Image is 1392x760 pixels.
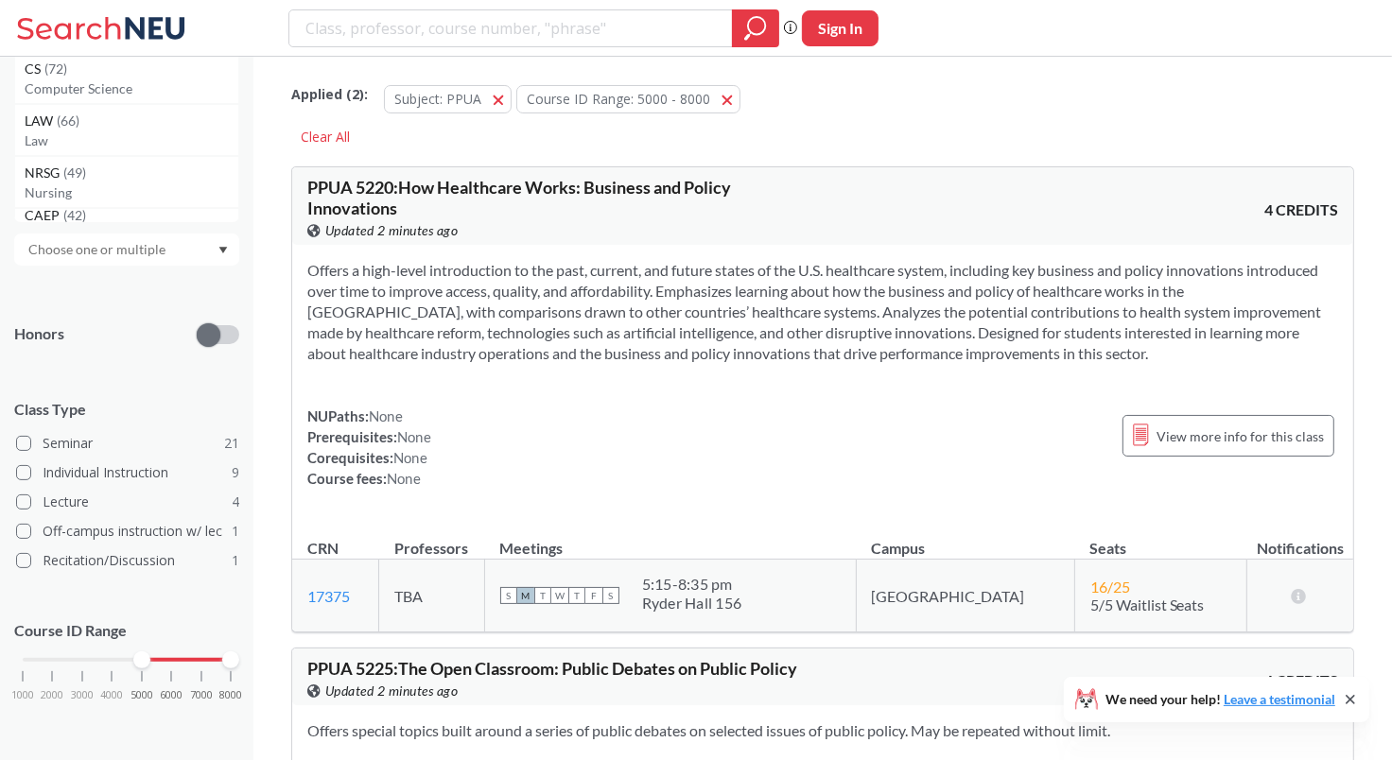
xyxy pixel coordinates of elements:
span: Updated 2 minutes ago [325,220,459,241]
span: None [369,407,403,424]
label: Recitation/Discussion [16,548,239,573]
span: ( 72 ) [44,60,67,77]
span: F [585,587,602,604]
span: S [500,587,517,604]
span: CAEP [25,205,63,226]
span: 4000 [100,690,123,700]
button: Course ID Range: 5000 - 8000 [516,85,740,113]
span: 1000 [11,690,34,700]
span: 4 CREDITS [1264,199,1338,220]
span: 8000 [219,690,242,700]
span: 2000 [41,690,63,700]
p: Law [25,131,238,150]
span: T [534,587,551,604]
span: None [393,449,427,466]
span: ( 49 ) [63,164,86,181]
div: Dropdown arrow [14,233,239,266]
span: 3000 [71,690,94,700]
span: M [517,587,534,604]
span: 1 [232,521,239,542]
div: 5:15 - 8:35 pm [642,575,742,594]
span: Updated 2 minutes ago [325,681,459,701]
th: Campus [856,519,1074,560]
button: Sign In [802,10,879,46]
label: Seminar [16,431,239,456]
span: Applied ( 2 ): [291,84,368,105]
a: Leave a testimonial [1224,691,1335,707]
p: Computer Science [25,79,238,98]
label: Individual Instruction [16,460,239,485]
th: Meetings [484,519,856,560]
p: Course ID Range [14,620,239,642]
span: ( 66 ) [57,112,79,129]
th: Seats [1074,519,1247,560]
span: PPUA 5220 : How Healthcare Works: Business and Policy Innovations [307,177,731,218]
section: Offers special topics built around a series of public debates on selected issues of public policy... [307,720,1338,741]
span: CS [25,59,44,79]
span: 5/5 Waitlist Seats [1090,596,1205,613]
span: 6000 [160,690,183,700]
span: T [568,587,585,604]
input: Choose one or multiple [19,238,178,261]
span: None [397,428,431,445]
button: Subject: PPUA [384,85,512,113]
section: Offers a high-level introduction to the past, current, and future states of the U.S. healthcare s... [307,260,1338,364]
th: Professors [379,519,484,560]
div: magnifying glass [732,9,779,47]
span: 7000 [190,690,213,700]
td: TBA [379,560,484,632]
input: Class, professor, course number, "phrase" [304,12,719,44]
th: Notifications [1247,519,1353,560]
span: We need your help! [1105,693,1335,706]
span: Subject: PPUA [394,90,481,108]
p: Nursing [25,183,238,202]
span: W [551,587,568,604]
span: ( 42 ) [63,207,86,223]
span: Class Type [14,399,239,420]
td: [GEOGRAPHIC_DATA] [856,560,1074,632]
span: 1 [232,550,239,571]
span: 5000 [130,690,153,700]
a: 17375 [307,587,350,605]
span: View more info for this class [1157,424,1324,448]
span: PPUA 5225 : The Open Classroom: Public Debates on Public Policy [307,658,797,679]
span: Course ID Range: 5000 - 8000 [527,90,710,108]
div: Clear All [291,123,359,151]
label: Lecture [16,490,239,514]
span: 4 CREDITS [1264,670,1338,691]
svg: magnifying glass [744,15,767,42]
label: Off-campus instruction w/ lec [16,519,239,544]
div: NUPaths: Prerequisites: Corequisites: Course fees: [307,406,431,489]
span: 9 [232,462,239,483]
div: Ryder Hall 156 [642,594,742,613]
span: NRSG [25,163,63,183]
span: None [387,470,421,487]
div: CRN [307,538,339,559]
span: 16 / 25 [1090,578,1130,596]
svg: Dropdown arrow [218,247,228,254]
span: S [602,587,619,604]
span: LAW [25,111,57,131]
span: 21 [224,433,239,454]
p: Honors [14,323,64,345]
span: 4 [232,492,239,512]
